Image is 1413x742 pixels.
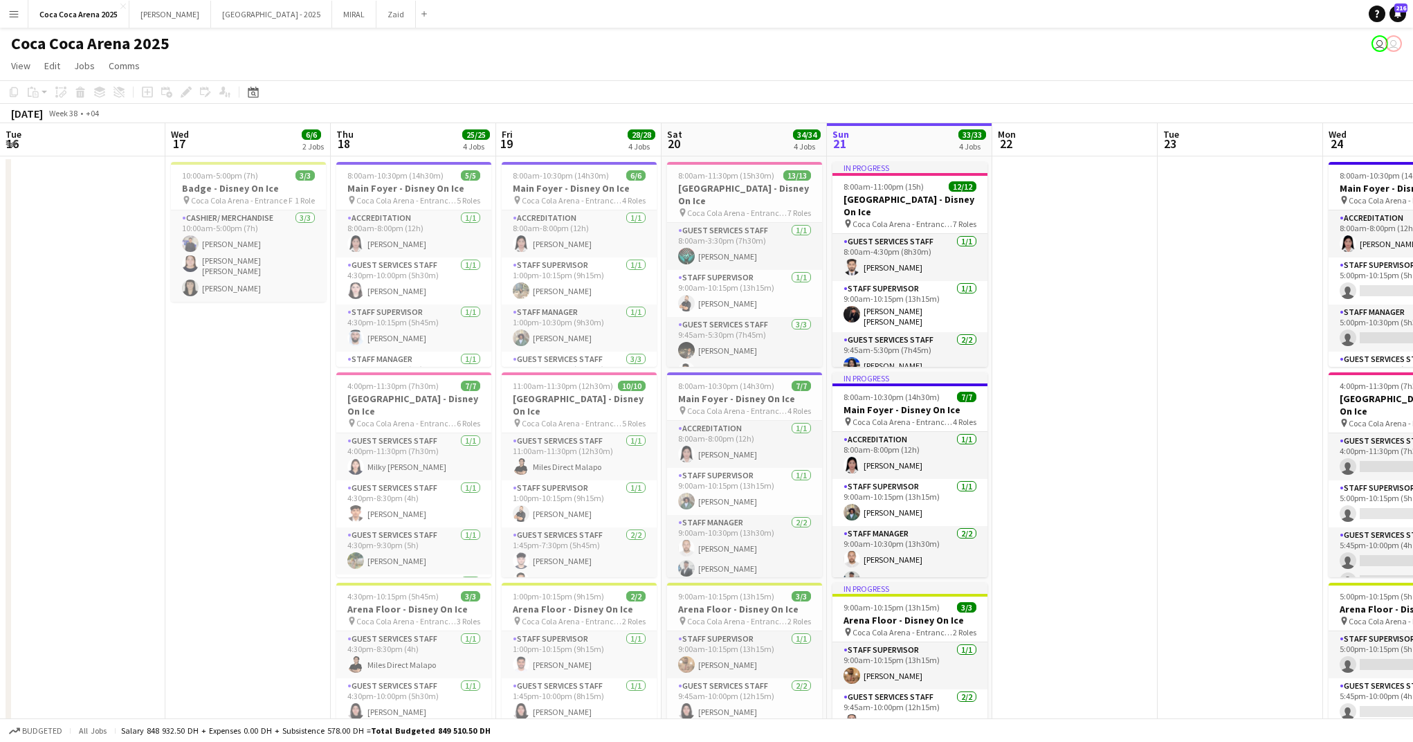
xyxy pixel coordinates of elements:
[121,725,491,736] div: Salary 848 932.50 DH + Expenses 0.00 DH + Subsistence 578.00 DH =
[336,433,491,480] app-card-role: Guest Services Staff1/14:00pm-11:30pm (7h30m)Milky [PERSON_NAME]
[667,128,682,141] span: Sat
[502,583,657,725] app-job-card: 1:00pm-10:15pm (9h15m)2/2Arena Floor - Disney On Ice Coca Cola Arena - Entrance F2 RolesStaff Sup...
[336,603,491,615] h3: Arena Floor - Disney On Ice
[522,195,622,206] span: Coca Cola Arena - Entrance F
[832,234,987,281] app-card-role: Guest Services Staff1/18:00am-4:30pm (8h30m)[PERSON_NAME]
[996,136,1016,152] span: 22
[502,603,657,615] h3: Arena Floor - Disney On Ice
[667,162,822,367] app-job-card: 8:00am-11:30pm (15h30m)13/13[GEOGRAPHIC_DATA] - Disney On Ice Coca Cola Arena - Entrance F7 Roles...
[302,141,324,152] div: 2 Jobs
[667,631,822,678] app-card-role: Staff Supervisor1/19:00am-10:15pm (13h15m)[PERSON_NAME]
[844,392,940,402] span: 8:00am-10:30pm (14h30m)
[457,195,480,206] span: 5 Roles
[832,526,987,593] app-card-role: Staff Manager2/29:00am-10:30pm (13h30m)[PERSON_NAME][PERSON_NAME]
[626,591,646,601] span: 2/2
[667,392,822,405] h3: Main Foyer - Disney On Ice
[1163,128,1179,141] span: Tue
[11,60,30,72] span: View
[336,352,491,399] app-card-role: Staff Manager1/14:30pm-10:30pm (6h)
[665,136,682,152] span: 20
[513,591,604,601] span: 1:00pm-10:15pm (9h15m)
[74,60,95,72] span: Jobs
[678,381,774,391] span: 8:00am-10:30pm (14h30m)
[1394,3,1407,12] span: 216
[667,421,822,468] app-card-role: Accreditation1/18:00am-8:00pm (12h)[PERSON_NAME]
[171,162,326,302] div: 10:00am-5:00pm (7h)3/3Badge - Disney On Ice Coca Cola Arena - Entrance F1 RoleCashier/ Merchandis...
[832,281,987,332] app-card-role: Staff Supervisor1/19:00am-10:15pm (13h15m)[PERSON_NAME] [PERSON_NAME]
[832,332,987,399] app-card-role: Guest Services Staff2/29:45am-5:30pm (7h45m)[PERSON_NAME]
[522,418,622,428] span: Coca Cola Arena - Entrance F
[347,591,439,601] span: 4:30pm-10:15pm (5h45m)
[832,372,987,577] div: In progress8:00am-10:30pm (14h30m)7/7Main Foyer - Disney On Ice Coca Cola Arena - Entrance F4 Rol...
[502,678,657,725] app-card-role: Guest Services Staff1/11:45pm-10:00pm (8h15m)[PERSON_NAME]
[336,480,491,527] app-card-role: Guest Services Staff1/14:30pm-8:30pm (4h)[PERSON_NAME]
[103,57,145,75] a: Comms
[171,210,326,302] app-card-role: Cashier/ Merchandise3/310:00am-5:00pm (7h)[PERSON_NAME][PERSON_NAME] [PERSON_NAME][PERSON_NAME]
[832,642,987,689] app-card-role: Staff Supervisor1/19:00am-10:15pm (13h15m)[PERSON_NAME]
[667,182,822,207] h3: [GEOGRAPHIC_DATA] - Disney On Ice
[667,515,822,582] app-card-role: Staff Manager2/29:00am-10:30pm (13h30m)[PERSON_NAME][PERSON_NAME]
[11,33,170,54] h1: Coca Coca Arena 2025
[687,616,787,626] span: Coca Cola Arena - Entrance F
[844,602,940,613] span: 9:00am-10:15pm (13h15m)
[39,57,66,75] a: Edit
[1371,35,1388,52] app-user-avatar: Kate Oliveros
[336,182,491,194] h3: Main Foyer - Disney On Ice
[1389,6,1406,22] a: 216
[356,616,457,626] span: Coca Cola Arena - Entrance F
[295,170,315,181] span: 3/3
[11,107,43,120] div: [DATE]
[832,583,987,594] div: In progress
[830,136,849,152] span: 21
[832,162,987,367] div: In progress8:00am-11:00pm (15h)12/12[GEOGRAPHIC_DATA] - Disney On Ice Coca Cola Arena - Entrance ...
[22,726,62,736] span: Budgeted
[957,392,976,402] span: 7/7
[787,208,811,218] span: 7 Roles
[457,616,480,626] span: 3 Roles
[463,141,489,152] div: 4 Jobs
[46,108,80,118] span: Week 38
[1327,136,1347,152] span: 24
[334,136,354,152] span: 18
[461,381,480,391] span: 7/7
[949,181,976,192] span: 12/12
[191,195,293,206] span: Coca Cola Arena - Entrance F
[371,725,491,736] span: Total Budgeted 849 510.50 DH
[832,372,987,383] div: In progress
[792,381,811,391] span: 7/7
[336,162,491,367] app-job-card: 8:00am-10:30pm (14h30m)5/5Main Foyer - Disney On Ice Coca Cola Arena - Entrance F5 RolesAccredita...
[171,128,189,141] span: Wed
[832,432,987,479] app-card-role: Accreditation1/18:00am-8:00pm (12h)[PERSON_NAME]
[502,433,657,480] app-card-role: Guest Services Staff1/111:00am-11:30pm (12h30m)Miles Direct Malapo
[618,381,646,391] span: 10/10
[502,352,657,439] app-card-role: Guest Services Staff3/31:45pm-10:00pm (8h15m)
[844,181,924,192] span: 8:00am-11:00pm (15h)
[336,257,491,305] app-card-role: Guest Services Staff1/14:30pm-10:00pm (5h30m)[PERSON_NAME]
[336,678,491,725] app-card-role: Guest Services Staff1/14:30pm-10:00pm (5h30m)[PERSON_NAME]
[667,468,822,515] app-card-role: Staff Supervisor1/19:00am-10:15pm (13h15m)[PERSON_NAME]
[792,591,811,601] span: 3/3
[667,223,822,270] app-card-role: Guest Services Staff1/18:00am-3:30pm (7h30m)[PERSON_NAME]
[794,141,820,152] div: 4 Jobs
[336,631,491,678] app-card-role: Guest Services Staff1/14:30pm-8:30pm (4h)Miles Direct Malapo
[787,406,811,416] span: 4 Roles
[667,372,822,577] app-job-card: 8:00am-10:30pm (14h30m)7/7Main Foyer - Disney On Ice Coca Cola Arena - Entrance F4 RolesAccredita...
[169,136,189,152] span: 17
[86,108,99,118] div: +04
[457,418,480,428] span: 6 Roles
[502,372,657,577] div: 11:00am-11:30pm (12h30m)10/10[GEOGRAPHIC_DATA] - Disney On Ice Coca Cola Arena - Entrance F5 Role...
[687,406,787,416] span: Coca Cola Arena - Entrance F
[109,60,140,72] span: Comms
[69,57,100,75] a: Jobs
[667,317,822,404] app-card-role: Guest Services Staff3/39:45am-5:30pm (7h45m)[PERSON_NAME][PERSON_NAME] Elboghdady
[336,574,491,646] app-card-role: Guest Services Staff2/2
[628,141,655,152] div: 4 Jobs
[787,616,811,626] span: 2 Roles
[7,723,64,739] button: Budgeted
[628,129,655,140] span: 28/28
[953,219,976,229] span: 7 Roles
[500,136,513,152] span: 19
[6,57,36,75] a: View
